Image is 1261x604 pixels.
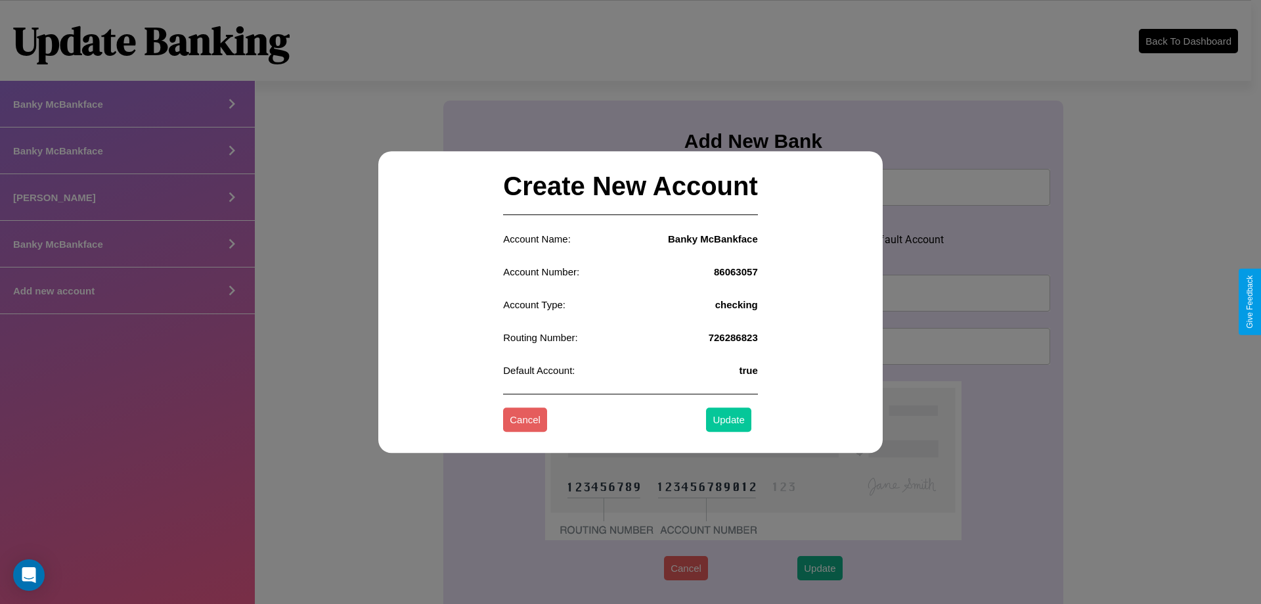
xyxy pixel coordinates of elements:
h4: checking [715,299,758,310]
h4: 726286823 [709,332,758,343]
p: Account Name: [503,230,571,248]
button: Cancel [503,408,547,432]
p: Account Type: [503,296,565,314]
h2: Create New Account [503,158,758,215]
p: Account Number: [503,263,579,281]
p: Routing Number: [503,329,577,346]
button: Update [706,408,751,432]
div: Give Feedback [1245,275,1254,329]
div: Open Intercom Messenger [13,559,45,591]
p: Default Account: [503,361,575,379]
h4: 86063057 [714,266,758,277]
h4: Banky McBankface [668,233,758,244]
h4: true [739,365,757,376]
